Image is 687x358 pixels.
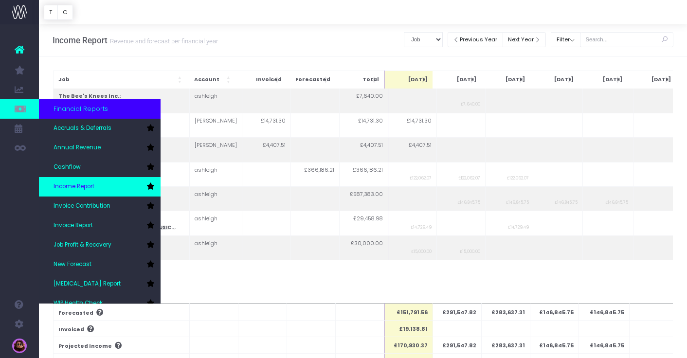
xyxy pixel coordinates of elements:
[39,119,161,138] a: Accruals & Deferrals
[39,197,161,216] a: Invoice Contribution
[53,36,218,45] h3: Income Report
[290,162,339,186] td: £366,186.21
[503,32,546,47] button: Next Year
[388,113,436,137] td: £14,731.30
[448,32,503,47] button: Previous Year
[339,162,388,186] td: £366,186.21
[39,138,161,158] a: Annual Revenue
[384,71,433,89] th: Aug 25: Activate to sort
[189,71,238,89] th: Account: Activate to sort
[54,202,110,211] span: Invoice Contribution
[457,198,480,205] small: £146,845.75
[554,76,574,84] span: [DATE]
[507,174,529,181] small: £122,062.07
[54,143,101,152] span: Annual Revenue
[339,138,388,162] td: £4,407.51
[362,76,379,84] span: Total
[481,337,530,354] th: £283,637.31
[39,255,161,274] a: New Forecast
[44,5,58,20] button: T
[54,163,81,172] span: Cashflow
[433,71,481,89] th: Sep 25: Activate to sort
[189,113,242,137] td: [PERSON_NAME]
[433,337,481,354] th: £291,547.82
[54,221,93,230] span: Invoice Report
[579,71,627,89] th: Dec 25: Activate to sort
[53,89,189,113] td: :
[530,304,579,320] th: £146,845.75
[108,36,218,45] small: Revenue and forecast per financial year
[53,71,189,89] th: Job: Activate to sort
[384,337,433,354] th: £170,930.37
[54,241,111,250] span: Job Profit & Recovery
[458,174,480,181] small: £122,062.07
[555,198,578,205] small: £146,845.75
[242,113,290,137] td: £14,731.30
[242,138,290,162] td: £4,407.51
[54,299,103,308] span: WIP Health Check
[339,89,388,113] td: £7,640.00
[39,158,161,177] a: Cashflow
[506,198,529,205] small: £146,845.75
[408,76,428,84] span: [DATE]
[603,76,622,84] span: [DATE]
[339,187,388,211] td: £587,383.00
[44,5,73,20] div: Vertical button group
[460,247,480,254] small: £15,000.00
[605,198,628,205] small: £146,845.75
[39,235,161,255] a: Job Profit & Recovery
[189,235,242,260] td: ashleigh
[580,32,673,47] input: Search...
[54,104,108,114] span: Financial Reports
[339,113,388,137] td: £14,731.30
[384,304,433,320] th: £151,791.56
[189,187,242,211] td: ashleigh
[189,211,242,235] td: ashleigh
[506,76,525,84] span: [DATE]
[256,76,282,84] span: Invoiced
[384,320,433,337] th: £19,138.81
[39,294,161,313] a: WIP Health Check
[12,339,27,353] img: images/default_profile_image.png
[194,76,219,84] span: Account
[39,216,161,235] a: Invoice Report
[39,177,161,197] a: Income Report
[287,71,335,89] th: Forecasted: Activate to sort
[57,5,73,20] button: C
[551,32,580,47] button: Filter
[189,138,242,162] td: [PERSON_NAME]
[579,337,629,354] th: £146,845.75
[339,235,388,260] td: £30,000.00
[410,174,432,181] small: £122,062.07
[295,76,330,84] span: Forecasted
[481,304,530,320] th: £283,637.31
[411,247,432,254] small: £15,000.00
[530,71,579,89] th: Nov 25: Activate to sort
[457,76,476,84] span: [DATE]
[388,138,436,162] td: £4,407.51
[58,326,84,334] span: Invoiced
[58,76,70,84] span: Job
[58,342,112,350] span: Projected Income
[461,100,480,107] small: £7,640.00
[54,280,121,288] span: [MEDICAL_DATA] Report
[579,304,629,320] th: £146,845.75
[39,274,161,294] a: [MEDICAL_DATA] Report
[651,76,671,84] span: [DATE]
[238,71,287,89] th: Invoiced: Activate to sort
[189,162,242,186] td: ashleigh
[54,182,94,191] span: Income Report
[54,260,91,269] span: New Forecast
[339,211,388,235] td: £29,458.98
[58,309,93,317] span: Forecasted
[58,92,119,100] strong: The Bee's Knees Inc.
[411,223,432,230] small: £14,729.49
[508,223,529,230] small: £14,729.49
[54,124,111,133] span: Accruals & Deferrals
[530,337,579,354] th: £146,845.75
[189,89,242,113] td: ashleigh
[627,71,676,89] th: Jan 26: Activate to sort
[335,71,384,89] th: Total: Activate to sort
[481,71,530,89] th: Oct 25: Activate to sort
[433,304,481,320] th: £291,547.82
